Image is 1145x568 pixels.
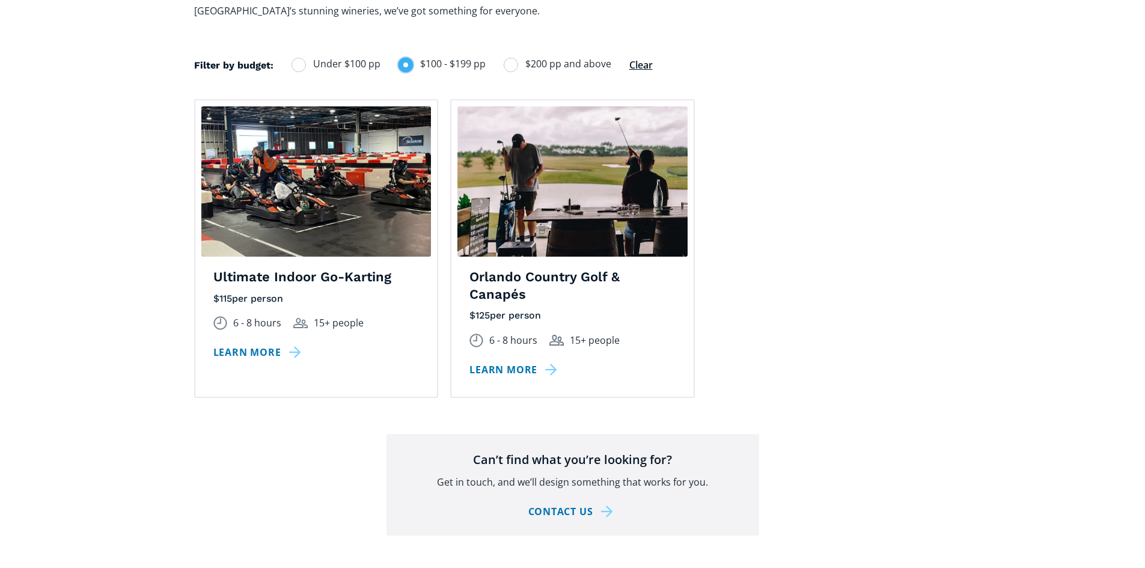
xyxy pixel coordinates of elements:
span: Under $100 pp [313,56,380,72]
img: Duration [213,316,227,330]
span: $100 - $199 pp [420,56,486,72]
div: 6 - 8 hours [233,314,281,332]
div: 125 [475,309,490,322]
form: Filters [194,56,653,87]
div: $ [213,292,219,305]
img: Group size [293,318,308,328]
a: Learn more [469,361,561,379]
h4: Can’t find what you’re looking for? [418,452,727,468]
a: Contact us [528,503,617,521]
div: per person [232,292,283,305]
div: 15+ people [314,314,364,332]
p: Get in touch, and we’ll design something that works for you. [418,474,727,491]
span: $200 pp and above [525,56,611,72]
img: A group of customers are sitting in go karts, preparing for the race to start [201,106,432,257]
h4: Ultimate Indoor Go-Karting [213,269,420,286]
h4: Filter by budget: [194,59,273,72]
img: Group size [549,335,564,345]
h4: Orlando Country Golf & Canapés [469,269,676,303]
a: Clear [629,58,653,72]
div: $ [469,309,475,322]
img: Duration [469,334,483,347]
div: 6 - 8 hours [489,332,537,349]
div: 15+ people [570,332,620,349]
img: Two customers sitting in front of a driving range in an outdoor bar. [457,106,688,257]
div: 115 [219,292,232,305]
div: per person [490,309,541,322]
a: Learn more [213,344,305,361]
